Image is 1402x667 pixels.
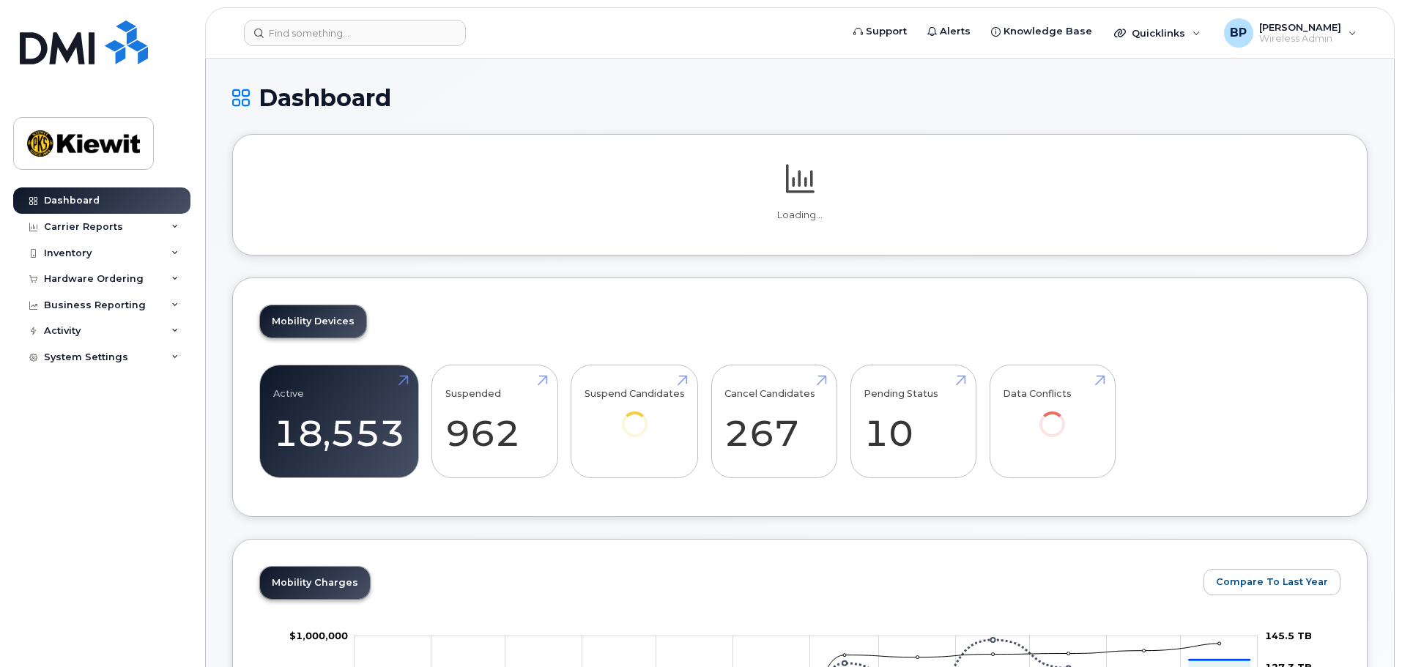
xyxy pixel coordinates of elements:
[260,567,370,599] a: Mobility Charges
[585,373,685,458] a: Suspend Candidates
[724,373,823,470] a: Cancel Candidates 267
[445,373,544,470] a: Suspended 962
[289,630,348,641] tspan: $1,000,000
[259,209,1340,222] p: Loading...
[1216,575,1328,589] span: Compare To Last Year
[232,85,1368,111] h1: Dashboard
[1203,569,1340,595] button: Compare To Last Year
[1265,630,1312,641] tspan: 145.5 TB
[289,630,348,641] g: $0
[1003,373,1102,458] a: Data Conflicts
[260,305,366,338] a: Mobility Devices
[273,373,405,470] a: Active 18,553
[864,373,963,470] a: Pending Status 10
